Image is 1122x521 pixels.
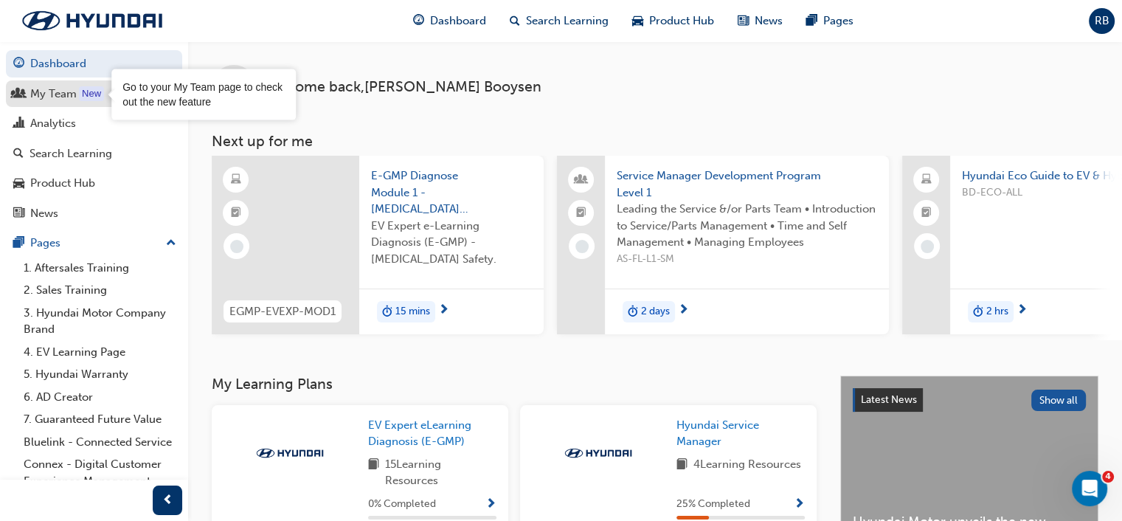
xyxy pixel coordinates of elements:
[806,12,817,30] span: pages-icon
[628,303,638,322] span: duration-icon
[617,201,877,251] span: Leading the Service &/or Parts Team • Introduction to Service/Parts Management • Time and Self Ma...
[430,13,486,30] span: Dashboard
[13,237,24,250] span: pages-icon
[6,47,182,230] button: DashboardMy TeamAnalyticsSearch LearningProduct HubNews
[13,58,24,71] span: guage-icon
[230,240,243,253] span: learningRecordVerb_NONE-icon
[79,86,104,101] div: Tooltip anchor
[438,304,449,317] span: next-icon
[823,13,853,30] span: Pages
[641,303,670,320] span: 2 days
[231,170,241,190] span: learningResourceType_ELEARNING-icon
[794,495,805,514] button: Show Progress
[6,170,182,197] a: Product Hub
[676,418,759,449] span: Hyundai Service Manager
[368,417,496,450] a: EV Expert eLearning Diagnosis (E-GMP)
[30,145,112,162] div: Search Learning
[485,495,496,514] button: Show Progress
[632,12,643,30] span: car-icon
[973,303,983,322] span: duration-icon
[6,140,182,168] a: Search Learning
[18,279,182,302] a: 2. Sales Training
[368,496,436,513] span: 0 % Completed
[617,251,877,268] span: AS-FL-L1-SM
[678,304,689,317] span: next-icon
[693,456,801,475] span: 4 Learning Resources
[794,6,865,36] a: pages-iconPages
[13,88,24,101] span: people-icon
[371,218,532,268] span: EV Expert e-Learning Diagnosis (E-GMP) - [MEDICAL_DATA] Safety.
[617,168,877,201] span: Service Manager Development Program Level 1
[576,170,586,190] span: people-icon
[401,6,498,36] a: guage-iconDashboard
[853,388,1086,412] a: Latest NewsShow all
[18,257,182,280] a: 1. Aftersales Training
[18,453,182,492] a: Connex - Digital Customer Experience Management
[649,13,714,30] span: Product Hub
[18,431,182,454] a: Bluelink - Connected Service
[575,240,589,253] span: learningRecordVerb_NONE-icon
[413,12,424,30] span: guage-icon
[620,6,726,36] a: car-iconProduct Hub
[576,204,586,223] span: booktick-icon
[18,363,182,386] a: 5. Hyundai Warranty
[122,80,285,109] div: Go to your My Team page to check out the new feature
[676,417,805,450] a: Hyundai Service Manager
[13,117,24,131] span: chart-icon
[18,408,182,431] a: 7. Guaranteed Future Value
[188,133,1122,150] h3: Next up for me
[7,5,177,36] img: Trak
[1072,471,1107,506] iframe: Intercom live chat
[30,205,58,222] div: News
[18,341,182,364] a: 4. EV Learning Page
[861,393,917,406] span: Latest News
[1089,8,1115,34] button: RB
[166,234,176,253] span: up-icon
[676,496,750,513] span: 25 % Completed
[794,498,805,511] span: Show Progress
[755,13,783,30] span: News
[371,168,532,218] span: E-GMP Diagnose Module 1 - [MEDICAL_DATA] Safety
[368,456,379,489] span: book-icon
[6,50,182,77] a: Dashboard
[249,446,330,460] img: Trak
[212,376,817,393] h3: My Learning Plans
[229,303,336,320] span: EGMP-EVEXP-MOD1
[18,302,182,341] a: 3. Hyundai Motor Company Brand
[13,177,24,190] span: car-icon
[726,6,794,36] a: news-iconNews
[262,79,541,96] span: Welcome back , [PERSON_NAME] Booysen
[558,446,639,460] img: Trak
[921,170,932,190] span: laptop-icon
[986,303,1008,320] span: 2 hrs
[30,115,76,132] div: Analytics
[1017,304,1028,317] span: next-icon
[1102,471,1114,483] span: 4
[368,418,471,449] span: EV Expert eLearning Diagnosis (E-GMP)
[498,6,620,36] a: search-iconSearch Learning
[382,303,392,322] span: duration-icon
[385,456,496,489] span: 15 Learning Resources
[738,12,749,30] span: news-icon
[557,156,889,334] a: Service Manager Development Program Level 1Leading the Service &/or Parts Team • Introduction to ...
[510,12,520,30] span: search-icon
[162,491,173,510] span: prev-icon
[526,13,609,30] span: Search Learning
[921,240,934,253] span: learningRecordVerb_NONE-icon
[6,230,182,257] button: Pages
[676,456,688,475] span: book-icon
[921,204,932,223] span: booktick-icon
[212,156,544,334] a: EGMP-EVEXP-MOD1E-GMP Diagnose Module 1 - [MEDICAL_DATA] SafetyEV Expert e-Learning Diagnosis (E-G...
[395,303,430,320] span: 15 mins
[30,86,77,103] div: My Team
[13,148,24,161] span: search-icon
[6,80,182,108] a: My Team
[1095,13,1109,30] span: RB
[18,386,182,409] a: 6. AD Creator
[231,204,241,223] span: booktick-icon
[30,175,95,192] div: Product Hub
[1031,390,1087,411] button: Show all
[30,235,60,252] div: Pages
[6,200,182,227] a: News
